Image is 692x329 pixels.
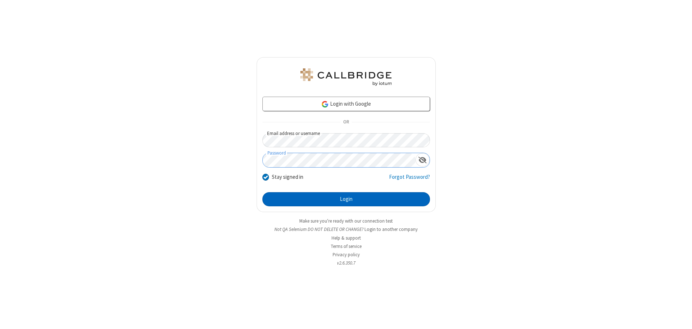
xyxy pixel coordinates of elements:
a: Login with Google [262,97,430,111]
a: Make sure you're ready with our connection test [299,218,393,224]
img: QA Selenium DO NOT DELETE OR CHANGE [299,68,393,86]
button: Login to another company [364,226,418,233]
a: Terms of service [331,243,362,249]
input: Email address or username [262,133,430,147]
label: Stay signed in [272,173,303,181]
span: OR [340,117,352,127]
li: v2.6.350.7 [257,260,436,266]
a: Help & support [332,235,361,241]
input: Password [263,153,415,167]
button: Login [262,192,430,207]
img: google-icon.png [321,100,329,108]
a: Forgot Password? [389,173,430,187]
a: Privacy policy [333,252,360,258]
div: Show password [415,153,430,166]
li: Not QA Selenium DO NOT DELETE OR CHANGE? [257,226,436,233]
